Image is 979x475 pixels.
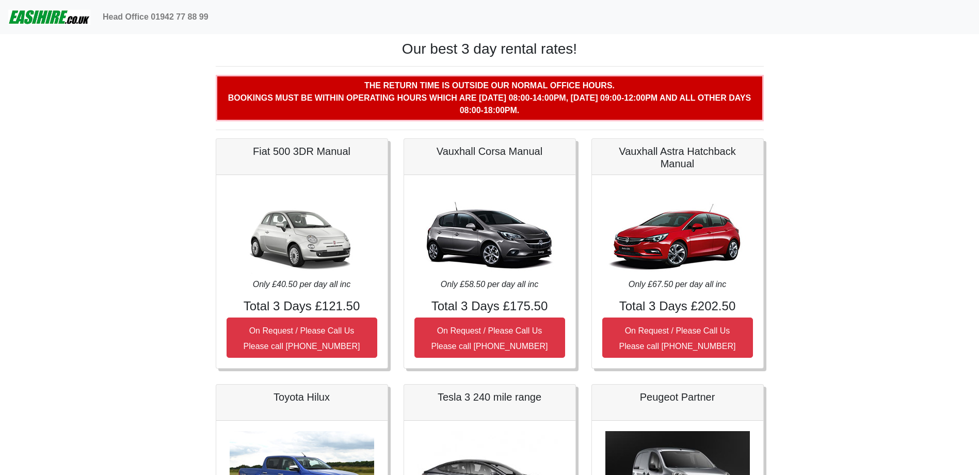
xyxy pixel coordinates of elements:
h5: Peugeot Partner [602,391,753,403]
h5: Vauxhall Astra Hatchback Manual [602,145,753,170]
b: Head Office 01942 77 88 99 [103,12,208,21]
img: Vauxhall Astra Hatchback Manual [605,185,750,278]
button: On Request / Please Call UsPlease call [PHONE_NUMBER] [414,318,565,358]
i: Only £67.50 per day all inc [629,280,726,289]
h5: Tesla 3 240 mile range [414,391,565,403]
h5: Toyota Hilux [227,391,377,403]
i: Only £58.50 per day all inc [441,280,538,289]
img: Fiat 500 3DR Manual [230,185,374,278]
small: On Request / Please Call Us Please call [PHONE_NUMBER] [619,326,736,351]
button: On Request / Please Call UsPlease call [PHONE_NUMBER] [602,318,753,358]
h4: Total 3 Days £175.50 [414,299,565,314]
h4: Total 3 Days £121.50 [227,299,377,314]
h4: Total 3 Days £202.50 [602,299,753,314]
img: easihire_logo_small.png [8,7,90,27]
img: Vauxhall Corsa Manual [418,185,562,278]
a: Head Office 01942 77 88 99 [99,7,213,27]
button: On Request / Please Call UsPlease call [PHONE_NUMBER] [227,318,377,358]
h5: Vauxhall Corsa Manual [414,145,565,157]
i: Only £40.50 per day all inc [253,280,350,289]
small: On Request / Please Call Us Please call [PHONE_NUMBER] [431,326,548,351]
h1: Our best 3 day rental rates! [216,40,764,58]
h5: Fiat 500 3DR Manual [227,145,377,157]
b: The return time is outside our normal office hours. Bookings must be within operating hours which... [228,81,751,115]
small: On Request / Please Call Us Please call [PHONE_NUMBER] [244,326,360,351]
